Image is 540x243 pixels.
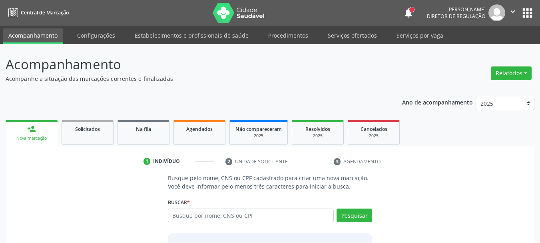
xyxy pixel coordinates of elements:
[72,28,121,42] a: Configurações
[75,126,100,133] span: Solicitados
[186,126,213,133] span: Agendados
[6,54,376,74] p: Acompanhamento
[491,66,532,80] button: Relatórios
[402,97,473,107] p: Ano de acompanhamento
[6,6,69,19] a: Central de Marcação
[129,28,254,42] a: Estabelecimentos e profissionais de saúde
[505,4,520,21] button: 
[3,28,63,44] a: Acompanhamento
[391,28,449,42] a: Serviços por vaga
[508,7,517,16] i: 
[168,174,373,191] p: Busque pelo nome, CNS ou CPF cadastrado para criar uma nova marcação. Você deve informar pelo men...
[27,125,36,133] div: person_add
[168,209,334,222] input: Busque por nome, CNS ou CPF
[488,4,505,21] img: img
[337,209,372,222] button: Pesquisar
[21,9,69,16] span: Central de Marcação
[354,133,394,139] div: 2025
[427,6,486,13] div: [PERSON_NAME]
[298,133,338,139] div: 2025
[322,28,383,42] a: Serviços ofertados
[11,135,52,141] div: Nova marcação
[153,158,180,165] div: Indivíduo
[6,74,376,83] p: Acompanhe a situação das marcações correntes e finalizadas
[403,7,414,18] button: notifications
[235,133,282,139] div: 2025
[520,6,534,20] button: apps
[263,28,314,42] a: Procedimentos
[305,126,330,133] span: Resolvidos
[168,196,190,209] label: Buscar
[427,13,486,20] span: Diretor de regulação
[143,158,151,165] div: 1
[235,126,282,133] span: Não compareceram
[361,126,387,133] span: Cancelados
[136,126,151,133] span: Na fila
